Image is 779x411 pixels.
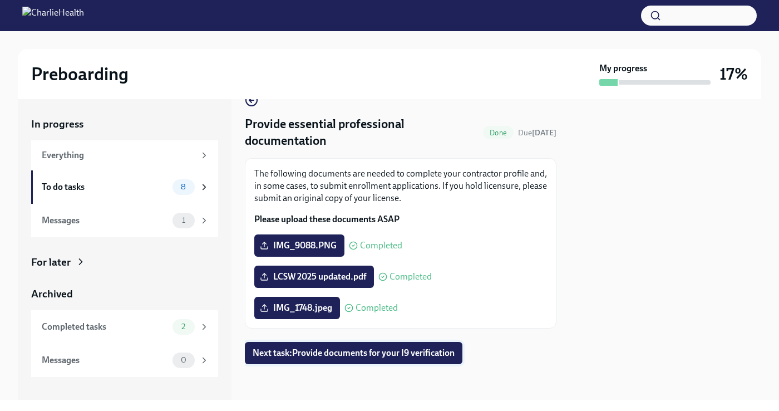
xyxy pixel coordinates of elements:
[262,271,366,282] span: LCSW 2025 updated.pdf
[262,240,337,251] span: IMG_9088.PNG
[174,356,193,364] span: 0
[42,214,168,227] div: Messages
[22,7,84,25] img: CharlieHealth
[356,304,398,312] span: Completed
[389,272,432,281] span: Completed
[245,116,479,149] h4: Provide essential professional documentation
[31,204,218,237] a: Messages1
[518,128,556,138] span: September 28th, 2025 06:00
[719,64,748,84] h3: 17%
[31,344,218,377] a: Messages0
[42,149,195,162] div: Everything
[175,216,192,224] span: 1
[483,129,514,137] span: Done
[31,287,218,301] a: Archived
[31,140,218,170] a: Everything
[31,117,218,131] a: In progress
[599,62,647,75] strong: My progress
[254,234,344,257] label: IMG_9088.PNG
[254,297,340,319] label: IMG_1748.jpeg
[174,183,193,191] span: 8
[262,302,332,314] span: IMG_1748.jpeg
[518,128,556,138] span: Due
[31,170,218,204] a: To do tasks8
[245,342,462,364] button: Next task:Provide documents for your I9 verification
[31,255,218,270] a: For later
[31,63,129,85] h2: Preboarding
[42,181,168,193] div: To do tasks
[254,266,374,288] label: LCSW 2025 updated.pdf
[31,255,71,270] div: For later
[360,241,402,250] span: Completed
[532,128,556,138] strong: [DATE]
[42,354,168,366] div: Messages
[254,214,400,224] strong: Please upload these documents ASAP
[175,322,192,331] span: 2
[31,310,218,344] a: Completed tasks2
[253,348,455,359] span: Next task : Provide documents for your I9 verification
[42,321,168,333] div: Completed tasks
[254,168,547,204] p: The following documents are needed to complete your contractor profile and, in some cases, to sub...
